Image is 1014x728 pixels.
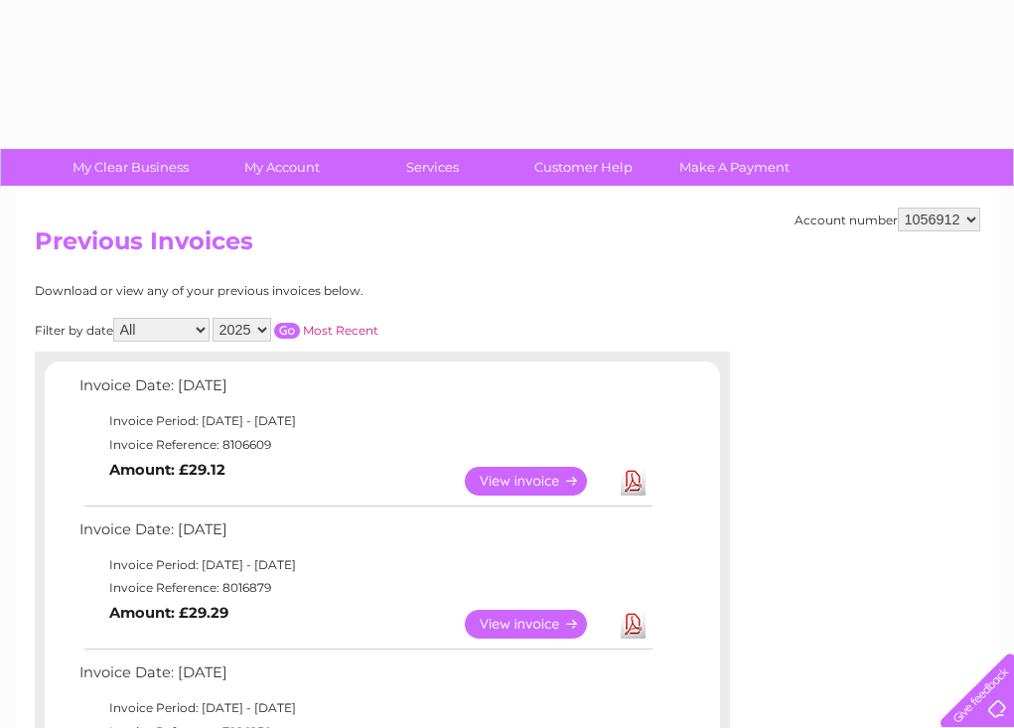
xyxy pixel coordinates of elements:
[351,149,514,186] a: Services
[35,318,556,342] div: Filter by date
[74,553,655,577] td: Invoice Period: [DATE] - [DATE]
[74,372,655,409] td: Invoice Date: [DATE]
[49,149,213,186] a: My Clear Business
[35,227,980,265] h2: Previous Invoices
[74,576,655,600] td: Invoice Reference: 8016879
[74,659,655,696] td: Invoice Date: [DATE]
[621,610,646,639] a: Download
[74,516,655,553] td: Invoice Date: [DATE]
[74,409,655,433] td: Invoice Period: [DATE] - [DATE]
[74,696,655,720] td: Invoice Period: [DATE] - [DATE]
[74,433,655,457] td: Invoice Reference: 8106609
[652,149,816,186] a: Make A Payment
[109,461,225,479] b: Amount: £29.12
[621,467,646,496] a: Download
[35,284,556,298] div: Download or view any of your previous invoices below.
[200,149,363,186] a: My Account
[502,149,665,186] a: Customer Help
[109,604,228,622] b: Amount: £29.29
[303,323,378,338] a: Most Recent
[795,208,980,231] div: Account number
[465,467,611,496] a: View
[465,610,611,639] a: View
